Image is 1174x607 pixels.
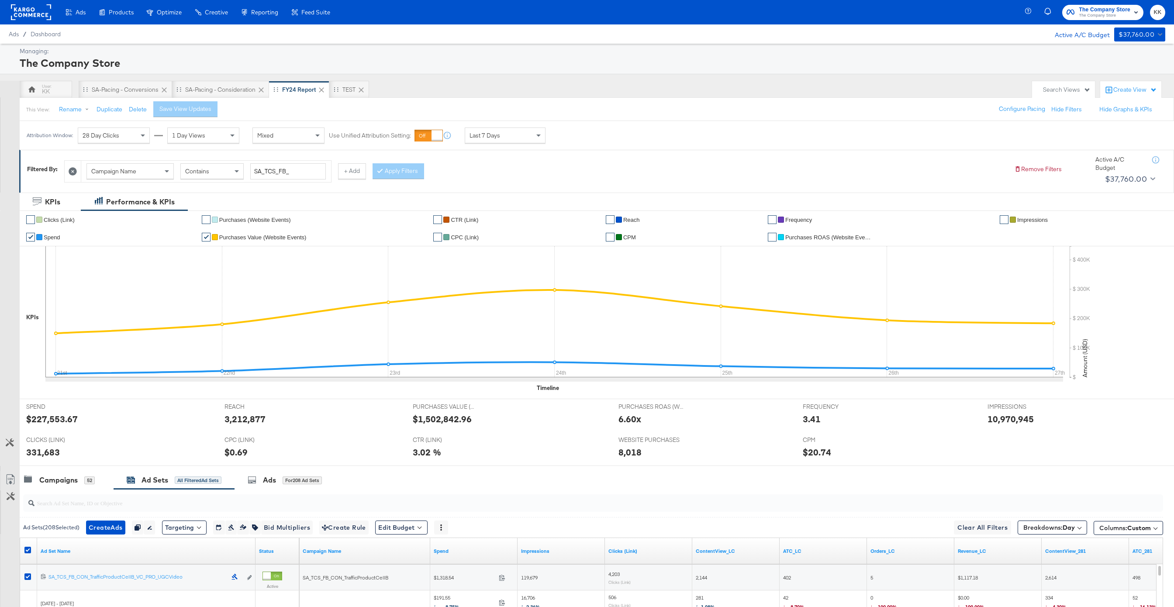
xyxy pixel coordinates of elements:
a: ✔ [768,233,777,241]
a: Orders_LC [870,548,951,555]
div: Ad Sets ( 208 Selected) [23,524,79,531]
span: 119,679 [521,574,538,581]
span: Create Rule [322,522,366,533]
div: Timeline [537,384,559,392]
span: Clicks (Link) [44,217,75,223]
div: KPIs [26,313,39,321]
div: Attribution Window: [26,132,73,138]
span: Purchases (Website Events) [219,217,291,223]
div: Active A/C Budget [1095,155,1143,172]
div: Managing: [20,47,1163,55]
span: Columns: [1099,524,1151,532]
span: REACH [224,403,290,411]
span: IMPRESSIONS [988,403,1053,411]
div: $1,502,842.96 [413,413,472,425]
sub: Clicks (Link) [608,579,631,585]
span: 402 [783,574,791,581]
span: Clear All Filters [957,522,1008,533]
span: $1,318.54 [434,574,495,581]
button: Bid Multipliers [261,521,313,535]
span: 28 Day Clicks [83,131,119,139]
div: 331,683 [26,446,60,459]
div: $37,760.00 [1119,29,1154,40]
div: Filtered By: [27,165,58,173]
a: ✔ [433,215,442,224]
span: [DATE] - [DATE] [41,600,74,607]
div: Create View [1113,86,1157,94]
a: ✔ [26,215,35,224]
div: Ads [263,475,276,485]
a: ContentView_281 [1045,548,1126,555]
button: Hide Filters [1051,105,1082,114]
span: CLICKS (LINK) [26,436,92,444]
span: CPC (LINK) [224,436,290,444]
button: + Add [338,163,366,179]
div: TEST [342,86,356,94]
button: Delete [129,105,147,114]
span: SA_TCS_FB_CON_TrafficProductCellB [303,574,388,581]
span: 1 Day Views [172,131,205,139]
span: PURCHASES VALUE (WEBSITE EVENTS) [413,403,478,411]
span: 2,144 [696,574,707,581]
span: Ads [76,9,86,16]
span: Purchases ROAS (Website Events) [785,234,873,241]
input: Search Ad Set Name, ID or Objective [35,491,1056,508]
span: 506 [608,594,616,600]
span: SPEND [26,403,92,411]
div: Drag to reorder tab [334,87,338,92]
div: $0.69 [224,446,248,459]
div: Campaigns [39,475,78,485]
a: Your campaign name. [303,548,427,555]
span: The Company Store [1079,12,1130,19]
div: The Company Store [20,55,1163,70]
span: CPM [623,234,636,241]
a: Shows the current state of your Ad Set. [259,548,296,555]
button: Edit Budget [375,521,428,535]
a: ✔ [606,233,615,241]
button: CreateAds [86,521,125,535]
a: ✔ [606,215,615,224]
span: Bid Multipliers [264,522,310,533]
button: Clear All Filters [954,521,1011,535]
div: Performance & KPIs [106,197,175,207]
div: 3,212,877 [224,413,266,425]
a: The number of clicks on links appearing on your ad or Page that direct people to your sites off F... [608,548,689,555]
span: Campaign Name [91,167,136,175]
a: The number of times your ad was served. On mobile apps an ad is counted as served the first time ... [521,548,601,555]
span: / [19,31,31,38]
span: Frequency [785,217,812,223]
span: FREQUENCY [803,403,868,411]
div: SA-Pacing - Consideration [185,86,256,94]
div: Ad Sets [142,475,168,485]
div: 3.02 % [413,446,441,459]
a: The total amount spent to date. [434,548,514,555]
span: Breakdowns: [1023,523,1075,532]
button: Duplicate [97,105,122,114]
a: SA_TCS_FB_CON_TrafficProductCellB_VC_PRO_UGCVideo [48,573,227,583]
button: Remove Filters [1014,165,1062,173]
input: Enter a search term [250,163,326,179]
span: KK [1153,7,1162,17]
span: The Company Store [1079,5,1130,14]
div: 3.41 [803,413,821,425]
a: ATC_LC [783,548,863,555]
span: Reach [623,217,640,223]
a: ✔ [1000,215,1008,224]
div: for 208 Ad Sets [283,476,322,484]
div: KPIs [45,197,60,207]
button: Columns:Custom [1094,521,1163,535]
button: Rename [53,102,98,117]
label: Active [262,583,282,589]
span: Custom [1127,524,1151,532]
a: ContentView_LC [696,548,776,555]
span: 2,614 [1045,574,1057,581]
button: The Company StoreThe Company Store [1062,5,1143,20]
span: Impressions [1017,217,1048,223]
a: ✔ [768,215,777,224]
div: Active A/C Budget [1046,28,1110,41]
span: 498 [1133,574,1140,581]
span: PURCHASES ROAS (WEBSITE EVENTS) [618,403,684,411]
span: $1,117.18 [958,574,978,581]
span: Dashboard [31,31,61,38]
div: FY24 Report [282,86,316,94]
